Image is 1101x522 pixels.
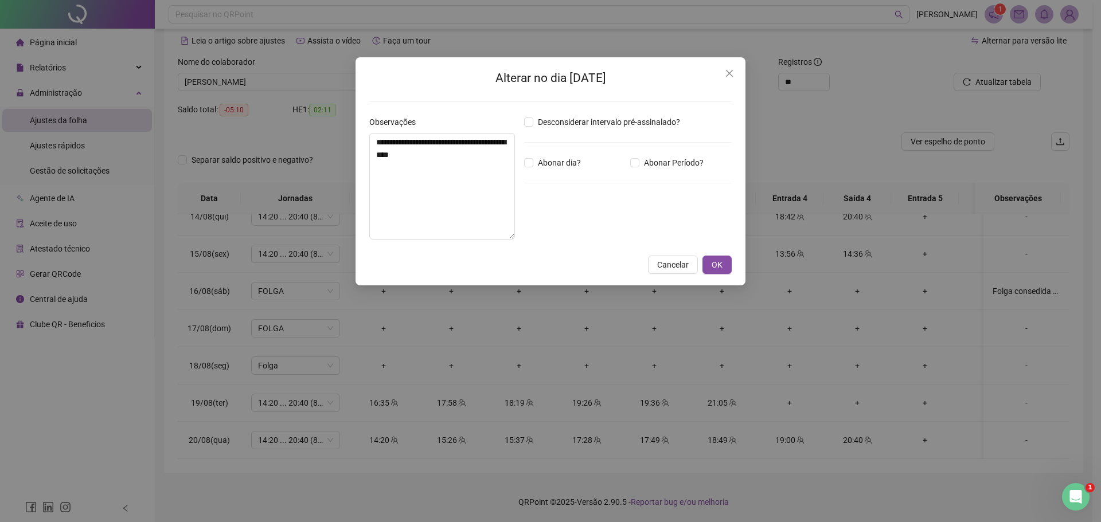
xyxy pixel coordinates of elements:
[1086,483,1095,492] span: 1
[720,64,739,83] button: Close
[648,256,698,274] button: Cancelar
[533,116,685,128] span: Desconsiderar intervalo pré-assinalado?
[369,69,732,88] h2: Alterar no dia [DATE]
[725,69,734,78] span: close
[369,116,423,128] label: Observações
[712,258,723,271] span: OK
[533,156,585,169] span: Abonar dia?
[1062,483,1090,511] iframe: Intercom live chat
[657,258,689,271] span: Cancelar
[702,256,732,274] button: OK
[639,156,708,169] span: Abonar Período?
